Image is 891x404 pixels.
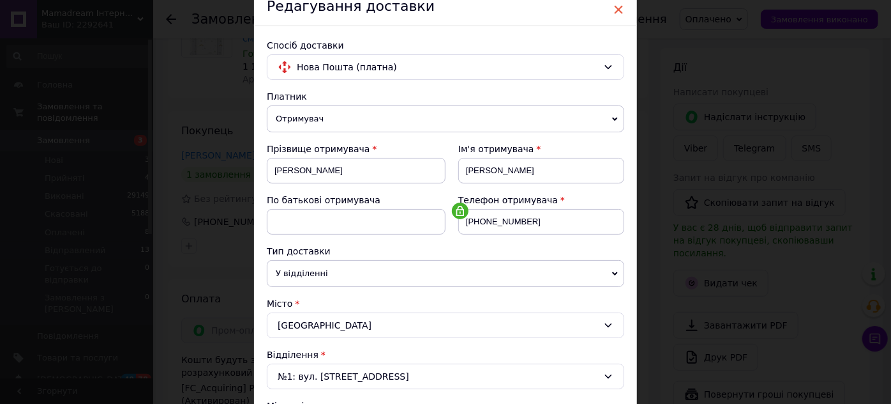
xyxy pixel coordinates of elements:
div: Місто [267,297,624,310]
span: Отримувач [267,105,624,132]
span: Нова Пошта (платна) [297,60,598,74]
div: Відділення [267,348,624,361]
input: +380 [458,209,624,235]
span: По батькові отримувача [267,195,380,205]
div: [GEOGRAPHIC_DATA] [267,313,624,338]
span: Прізвище отримувача [267,144,370,154]
div: №1: вул. [STREET_ADDRESS] [267,364,624,389]
span: Платник [267,91,307,102]
span: Ім'я отримувача [458,144,534,154]
span: Тип доставки [267,246,331,256]
span: У відділенні [267,260,624,287]
div: Спосіб доставки [267,39,624,52]
span: Телефон отримувача [458,195,558,205]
